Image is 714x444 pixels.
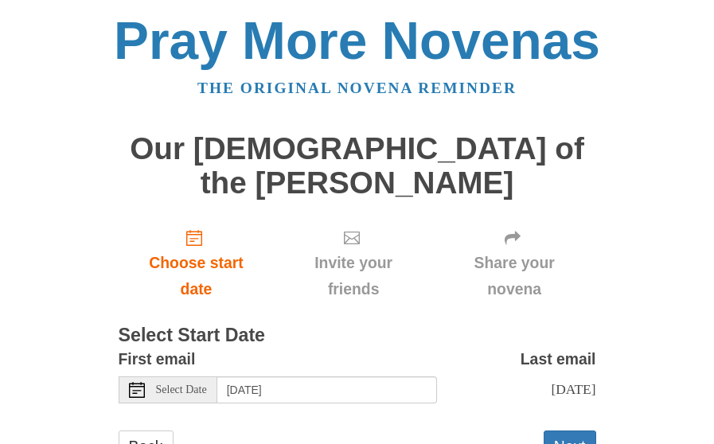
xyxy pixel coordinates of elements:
[119,325,596,346] h3: Select Start Date
[119,346,196,372] label: First email
[521,346,596,372] label: Last email
[433,216,596,310] div: Click "Next" to confirm your start date first.
[114,11,600,70] a: Pray More Novenas
[119,216,275,310] a: Choose start date
[156,384,207,395] span: Select Date
[290,250,416,302] span: Invite your friends
[135,250,259,302] span: Choose start date
[449,250,580,302] span: Share your novena
[551,381,595,397] span: [DATE]
[197,80,517,96] a: The original novena reminder
[119,132,596,200] h1: Our [DEMOGRAPHIC_DATA] of the [PERSON_NAME]
[274,216,432,310] div: Click "Next" to confirm your start date first.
